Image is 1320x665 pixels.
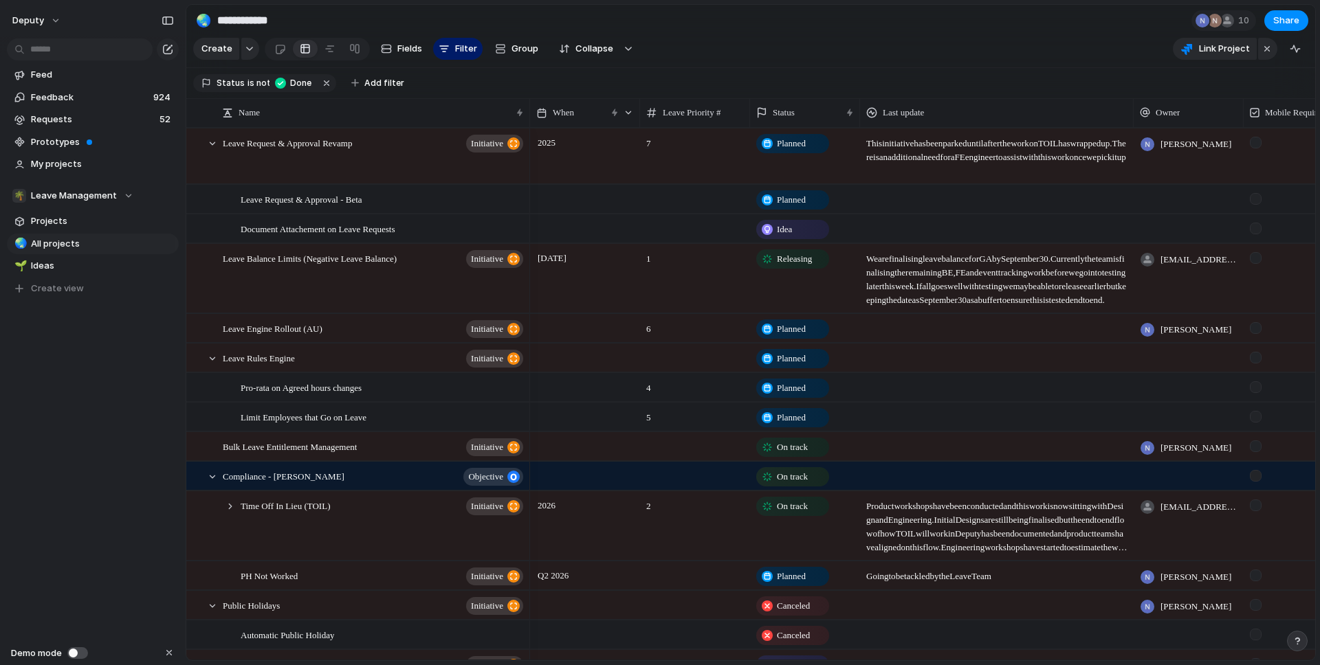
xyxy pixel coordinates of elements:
span: 2025 [534,135,559,151]
span: initiative [471,567,503,586]
span: Pro-rata on Agreed hours changes [241,379,362,395]
span: initiative [471,497,503,516]
span: Time Off In Lieu (TOIL) [241,497,330,513]
span: 924 [153,91,173,104]
div: 🌱Ideas [7,256,179,276]
span: Collapse [575,42,613,56]
span: Last update [883,106,924,120]
button: Filter [433,38,483,60]
a: Prototypes [7,132,179,153]
span: not [254,77,269,89]
span: Create [201,42,232,56]
span: is [247,77,254,89]
button: initiative [466,438,523,456]
span: Planned [777,381,806,395]
button: initiative [466,350,523,368]
span: 1 [641,245,749,266]
a: Projects [7,211,179,232]
span: 52 [159,113,173,126]
span: 2026 [534,497,559,514]
a: Feedback924 [7,87,179,108]
span: Leave Engine Rollout (AU) [223,320,322,336]
span: Demo mode [11,646,62,660]
span: Compliance - [PERSON_NAME] [223,468,344,484]
span: 4 [641,374,749,395]
span: Leave Request & Approval Revamp [223,135,352,150]
span: When [553,106,574,120]
span: Feed [31,68,174,82]
span: Filter [455,42,477,56]
a: Feed [7,65,179,85]
button: deputy [6,10,68,32]
span: [EMAIL_ADDRESS][DOMAIN_NAME] [1160,500,1237,514]
button: 🌏 [192,10,214,32]
button: 🌱 [12,259,26,273]
span: Name [239,106,260,120]
span: initiative [471,349,503,368]
span: Ideas [31,259,174,273]
span: Planned [777,137,806,150]
button: initiative [466,497,523,515]
span: Leave Request & Approval - Beta [241,191,362,207]
button: initiative [466,250,523,268]
span: Group [511,42,538,56]
span: [PERSON_NAME] [1160,441,1231,455]
span: Canceled [777,599,810,613]
span: Going to be tackled by the Leave Team [861,562,1133,583]
span: Done [290,77,314,89]
span: Planned [777,352,806,365]
span: 6 [641,315,749,336]
button: 🌴Leave Management [7,185,179,206]
a: My projects [7,154,179,174]
span: Fields [397,42,422,56]
span: initiative [471,319,503,339]
span: Owner [1156,106,1180,120]
a: 🌏All projects [7,234,179,254]
span: [EMAIL_ADDRESS][DOMAIN_NAME] [1160,253,1237,267]
button: initiative [466,320,523,338]
span: 10 [1238,14,1253,27]
button: Group [488,38,545,60]
button: Share [1264,10,1308,31]
span: objective [468,467,503,486]
div: 🌴 [12,189,26,203]
span: Planned [777,322,806,336]
button: Create [193,38,239,60]
button: Done [271,76,318,91]
button: Fields [375,38,428,60]
span: Limit Employees that Go on Leave [241,409,366,425]
div: 🌱 [14,258,24,274]
button: initiative [466,597,523,615]
button: Add filter [343,74,412,93]
div: 🌏 [14,236,24,251]
span: [PERSON_NAME] [1160,323,1231,337]
span: 7 [641,129,749,150]
span: 2 [641,492,749,513]
span: Projects [31,214,174,228]
span: Q2 2026 [534,567,572,584]
span: Prototypes [31,135,174,149]
span: On track [777,499,808,513]
span: Automatic Public Holiday [241,627,334,642]
button: 🌏 [12,237,26,251]
span: Product workshops have been conducted and this work is now sitting with Design and Engineering. I... [861,492,1133,554]
button: isnot [245,76,272,91]
span: My projects [31,157,174,171]
span: [PERSON_NAME] [1160,570,1231,584]
span: On track [777,440,808,454]
span: Planned [777,411,806,425]
button: initiative [466,567,523,585]
span: initiative [471,596,503,616]
button: Link Project [1173,38,1257,60]
span: On track [777,470,808,484]
span: Link Project [1199,42,1250,56]
span: initiative [471,249,503,269]
span: initiative [471,438,503,457]
span: Public Holidays [223,597,280,613]
span: deputy [12,14,44,27]
a: Requests52 [7,109,179,130]
button: Create view [7,278,179,299]
span: Idea [777,223,792,236]
span: Releasing [777,252,812,266]
div: 🌏 [196,11,211,30]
